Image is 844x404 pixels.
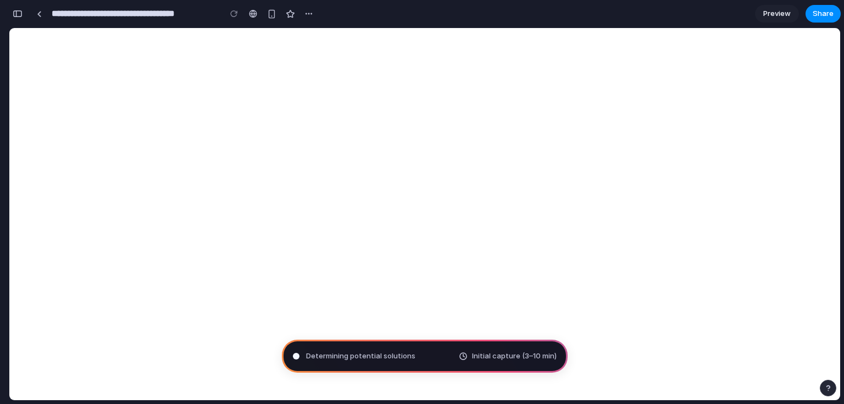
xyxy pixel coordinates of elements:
button: Share [806,5,841,23]
a: Preview [755,5,799,23]
span: Share [813,8,834,19]
span: Initial capture (3–10 min) [472,351,557,362]
span: Determining potential solutions [306,351,415,362]
span: Preview [763,8,791,19]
